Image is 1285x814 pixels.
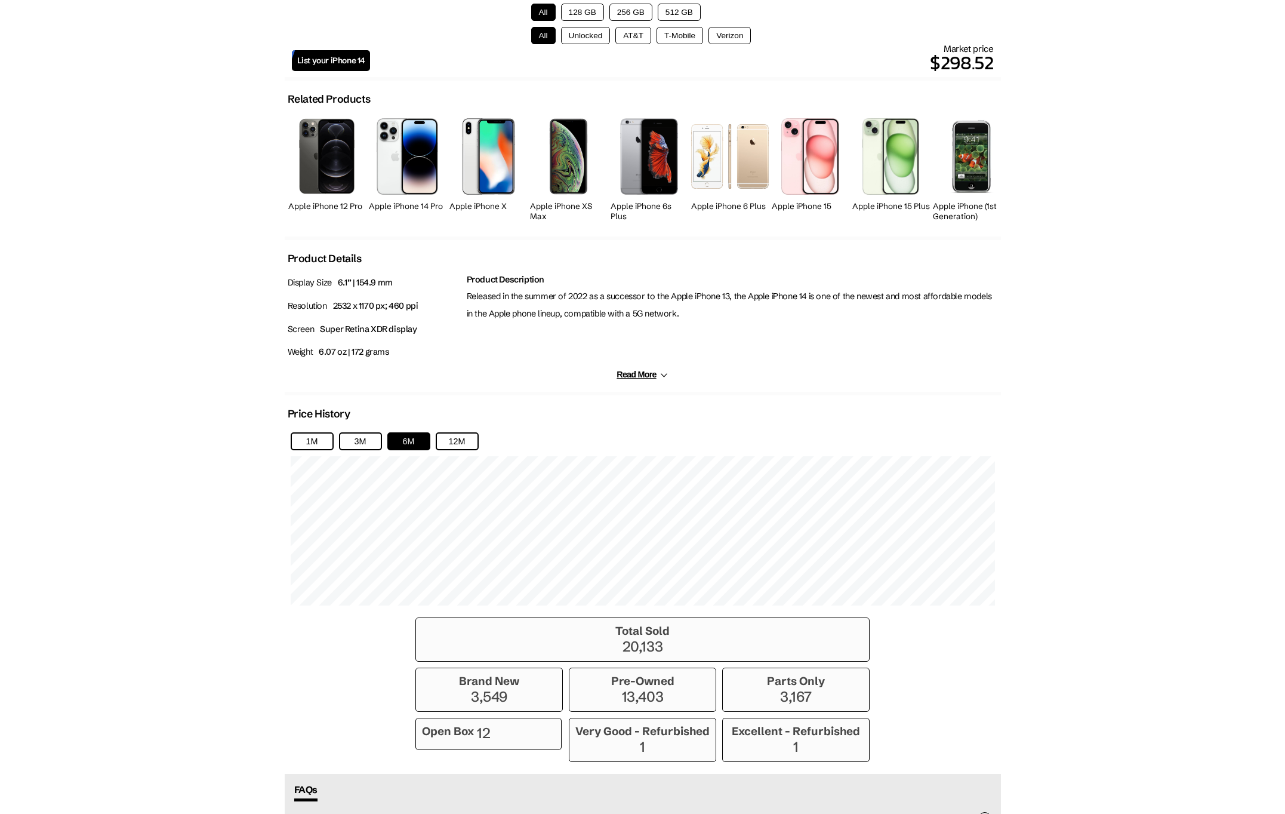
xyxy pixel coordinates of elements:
[691,124,769,188] img: iPhone 6 Plus
[288,274,461,291] p: Display Size
[933,112,1010,225] a: iPhone (1st Generation) Apple iPhone (1st Generation)
[319,346,389,357] span: 6.07 oz | 172 grams
[288,252,362,265] h2: Product Details
[852,201,930,211] h2: Apple iPhone 15 Plus
[292,50,370,71] a: List your iPhone 14
[460,118,516,194] img: iPhone X
[288,407,350,420] h2: Price History
[549,118,587,194] img: iPhone XS Max
[862,118,919,194] img: iPhone 15 Plus
[449,112,527,225] a: iPhone X Apple iPhone X
[531,4,556,21] button: All
[294,784,318,801] span: FAQs
[729,674,863,688] h3: Parts Only
[387,432,430,450] button: 6M
[422,674,556,688] h3: Brand New
[852,112,930,225] a: iPhone 15 Plus Apple iPhone 15 Plus
[772,201,849,211] h2: Apple iPhone 15
[575,674,710,688] h3: Pre-Owned
[729,724,863,738] h3: Excellent - Refurbished
[467,274,998,285] h2: Product Description
[288,201,366,211] h2: Apple iPhone 12 Pro
[729,688,863,705] p: 3,167
[617,118,682,194] img: iPhone 6s Plus
[338,277,393,288] span: 6.1” | 154.9 mm
[948,118,994,194] img: iPhone (1st Generation)
[615,27,651,44] button: AT&T
[691,201,769,211] h2: Apple iPhone 6 Plus
[575,738,710,755] p: 1
[320,324,417,334] span: Super Retina XDR display
[339,432,382,450] button: 3M
[531,27,556,44] button: All
[609,4,652,21] button: 256 GB
[449,201,527,211] h2: Apple iPhone X
[422,638,863,655] p: 20,133
[291,432,334,450] button: 1M
[436,432,479,450] button: 12M
[288,343,461,361] p: Weight
[333,300,418,311] span: 2532 x 1170 px; 460 ppi
[617,370,668,380] button: Read More
[288,297,461,315] p: Resolution
[781,118,839,194] img: iPhone 15
[369,112,446,225] a: iPhone 14 Pro Apple iPhone 14 Pro
[297,56,365,66] span: List your iPhone 14
[530,112,608,225] a: iPhone XS Max Apple iPhone XS Max
[288,321,461,338] p: Screen
[369,201,446,211] h2: Apple iPhone 14 Pro
[467,288,998,322] p: Released in the summer of 2022 as a successor to the Apple iPhone 13, the Apple iPhone 14 is one ...
[611,201,688,222] h2: Apple iPhone 6s Plus
[657,27,703,44] button: T-Mobile
[288,112,366,225] a: iPhone 12 Pro Apple iPhone 12 Pro
[658,4,701,21] button: 512 GB
[575,688,710,705] p: 13,403
[561,4,604,21] button: 128 GB
[933,201,1010,222] h2: Apple iPhone (1st Generation)
[377,118,439,194] img: iPhone 14 Pro
[477,724,490,744] p: 12
[299,118,354,194] img: iPhone 12 Pro
[422,624,863,638] h3: Total Sold
[422,724,474,744] h3: Open Box
[530,201,608,222] h2: Apple iPhone XS Max
[288,93,371,106] h2: Related Products
[772,112,849,225] a: iPhone 15 Apple iPhone 15
[691,112,769,225] a: iPhone 6 Plus Apple iPhone 6 Plus
[575,724,710,738] h3: Very Good - Refurbished
[370,43,994,77] div: Market price
[708,27,751,44] button: Verizon
[561,27,611,44] button: Unlocked
[370,48,994,77] p: $298.52
[729,738,863,755] p: 1
[611,112,688,225] a: iPhone 6s Plus Apple iPhone 6s Plus
[422,688,556,705] p: 3,549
